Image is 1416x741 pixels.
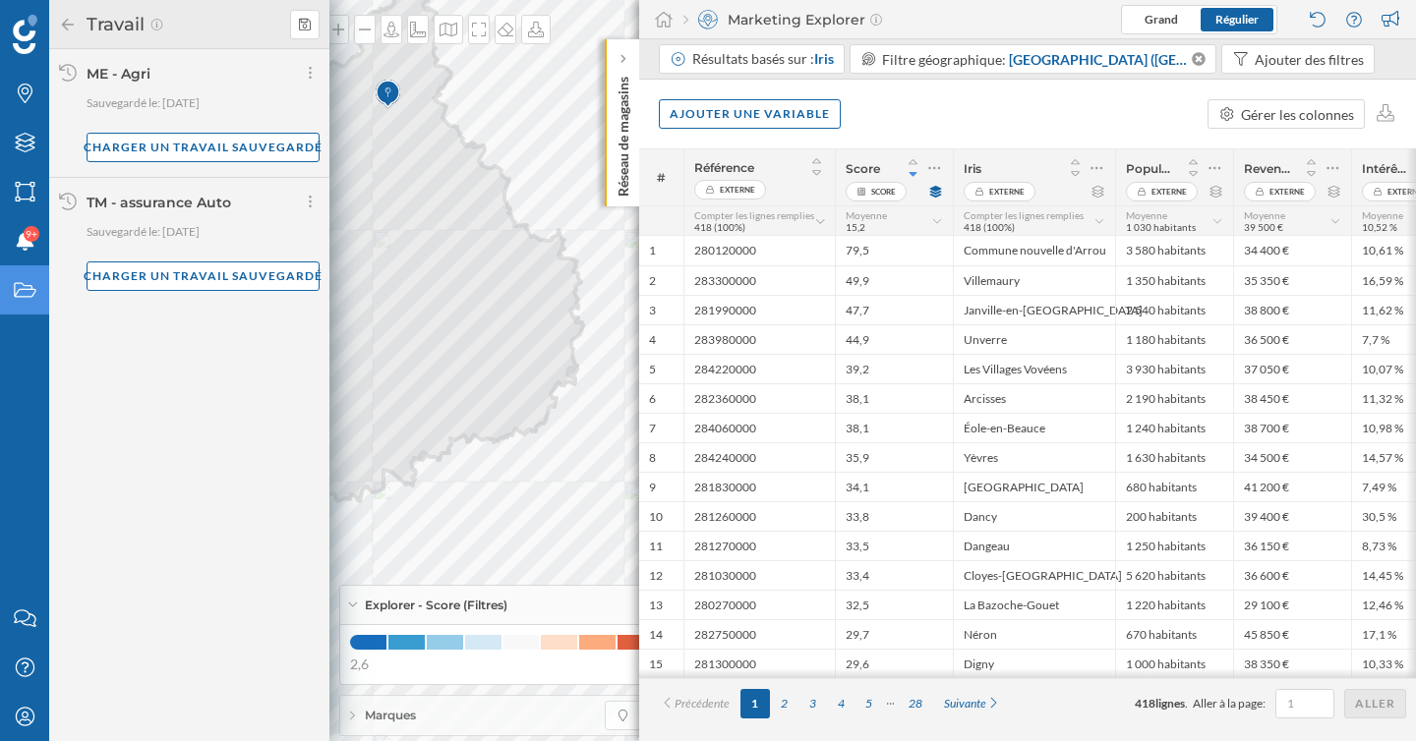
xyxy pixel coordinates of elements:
[1151,182,1187,201] span: Externe
[1115,354,1233,383] div: 3 930 habitants
[953,649,1115,678] div: Digny
[1241,104,1354,125] div: Gérer les colonnes
[835,295,953,324] div: 47,7
[350,655,369,674] span: 2,6
[683,472,835,501] div: 281830000
[1233,649,1351,678] div: 38 350 €
[1115,236,1233,265] div: 3 580 habitants
[77,9,149,40] h2: Travail
[683,413,835,442] div: 284060000
[953,501,1115,531] div: Dancy
[1115,590,1233,619] div: 1 220 habitants
[1115,560,1233,590] div: 5 620 habitants
[1115,472,1233,501] div: 680 habitants
[1233,619,1351,649] div: 45 850 €
[694,221,745,233] span: 418 (100%)
[1244,209,1285,221] span: Moyenne
[84,268,323,283] span: Charger un travail sauvegardé
[649,362,656,377] span: 5
[87,93,320,113] p: Sauvegardé le: [DATE]
[1233,560,1351,590] div: 36 600 €
[953,295,1115,324] div: Janville-en-[GEOGRAPHIC_DATA]
[649,169,674,187] span: #
[1233,590,1351,619] div: 29 100 €
[683,531,835,560] div: 281270000
[1193,695,1266,712] span: Aller à la page:
[1233,383,1351,413] div: 38 450 €
[1126,221,1196,233] span: 1 030 habitants
[1135,696,1155,711] span: 418
[1009,49,1189,70] span: [GEOGRAPHIC_DATA] ([GEOGRAPHIC_DATA])
[835,649,953,678] div: 29,6
[365,707,416,724] span: Marques
[871,182,896,201] span: Score
[964,221,1015,233] span: 418 (100%)
[1269,182,1305,201] span: Externe
[953,354,1115,383] div: Les Villages Vovéens
[614,69,633,197] p: Réseau de magasins
[1126,161,1174,176] span: Population recensée
[683,501,835,531] div: 281260000
[1233,236,1351,265] div: 34 400 €
[649,391,656,407] span: 6
[683,10,882,29] div: Marketing Explorer
[84,140,323,154] span: Charger un travail sauvegardé
[376,75,400,114] img: Marker
[649,598,663,613] span: 13
[1115,501,1233,531] div: 200 habitants
[1115,295,1233,324] div: 2 540 habitants
[953,413,1115,442] div: Éole-en-Beauce
[835,324,953,354] div: 44,9
[698,10,718,29] img: explorer.svg
[720,180,755,199] span: Externe
[835,354,953,383] div: 39,2
[835,531,953,560] div: 33,5
[683,619,835,649] div: 282750000
[649,273,656,289] span: 2
[1233,265,1351,295] div: 35 350 €
[649,480,656,495] span: 9
[1115,383,1233,413] div: 2 190 habitants
[683,236,835,265] div: 280120000
[835,236,953,265] div: 79,5
[1233,324,1351,354] div: 36 500 €
[953,442,1115,472] div: Yèvres
[649,303,656,318] span: 3
[1115,324,1233,354] div: 1 180 habitants
[964,209,1084,221] span: Compter les lignes remplies
[1115,649,1233,678] div: 1 000 habitants
[649,627,663,643] span: 14
[1145,12,1178,27] span: Grand
[694,209,814,221] span: Compter les lignes remplies
[87,65,150,83] div: ME - Agri
[835,472,953,501] div: 34,1
[1362,161,1410,176] span: Intérêt des visiteurs par marque: Groupama ([DATE] à [DATE])
[1126,209,1167,221] span: Moyenne
[649,656,663,672] span: 15
[1255,49,1364,70] div: Ajouter des filtres
[835,501,953,531] div: 33,8
[649,332,656,348] span: 4
[835,560,953,590] div: 33,4
[683,354,835,383] div: 284220000
[814,50,834,67] span: Iris
[1233,442,1351,472] div: 34 500 €
[846,221,865,233] span: 15,2
[835,383,953,413] div: 38,1
[87,194,231,211] div: TM - assurance Auto
[1115,265,1233,295] div: 1 350 habitants
[1233,354,1351,383] div: 37 050 €
[953,324,1115,354] div: Unverre
[835,413,953,442] div: 38,1
[683,383,835,413] div: 282360000
[835,265,953,295] div: 49,9
[649,421,656,436] span: 7
[1115,619,1233,649] div: 670 habitants
[649,568,663,584] span: 12
[1244,221,1283,233] span: 39 500 €
[1115,442,1233,472] div: 1 630 habitants
[835,442,953,472] div: 35,9
[1155,696,1185,711] span: lignes
[953,531,1115,560] div: Dangeau
[835,619,953,649] div: 29,7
